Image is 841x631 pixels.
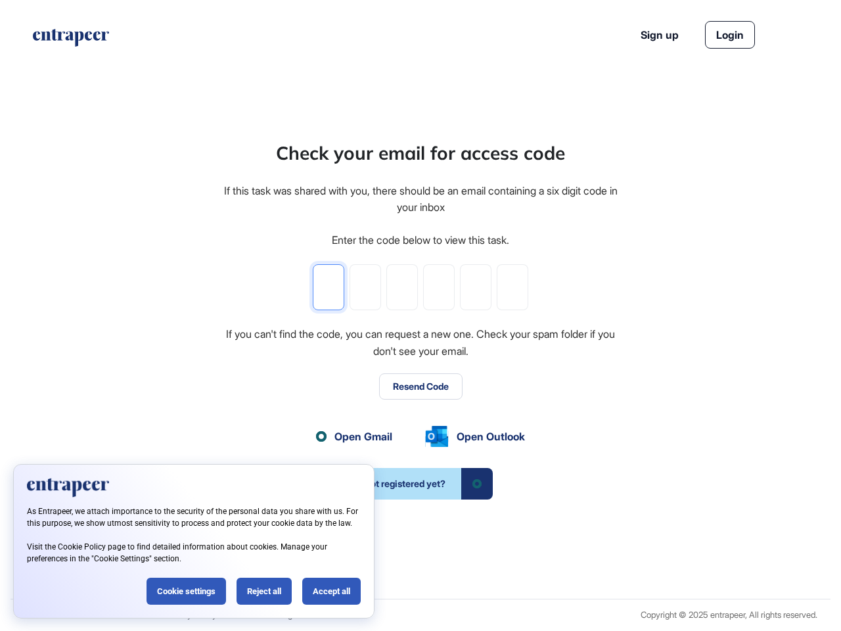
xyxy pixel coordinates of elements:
a: Sign up [641,27,679,43]
div: If you can't find the code, you can request a new one. Check your spam folder if you don't see yo... [222,326,619,360]
a: Login [705,21,755,49]
div: Copyright © 2025 entrapeer, All rights reserved. [641,610,817,620]
a: Not registered yet? [348,468,493,500]
div: If this task was shared with you, there should be an email containing a six digit code in your inbox [222,183,619,216]
span: Open Gmail [334,429,392,444]
a: entrapeer-logo [32,29,110,51]
span: Not registered yet? [348,468,461,500]
button: Resend Code [379,373,463,400]
a: Open Outlook [425,426,525,447]
a: Open Gmail [316,429,392,444]
div: Enter the code below to view this task. [332,232,509,249]
span: Open Outlook [457,429,525,444]
div: Check your email for access code [276,139,565,167]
